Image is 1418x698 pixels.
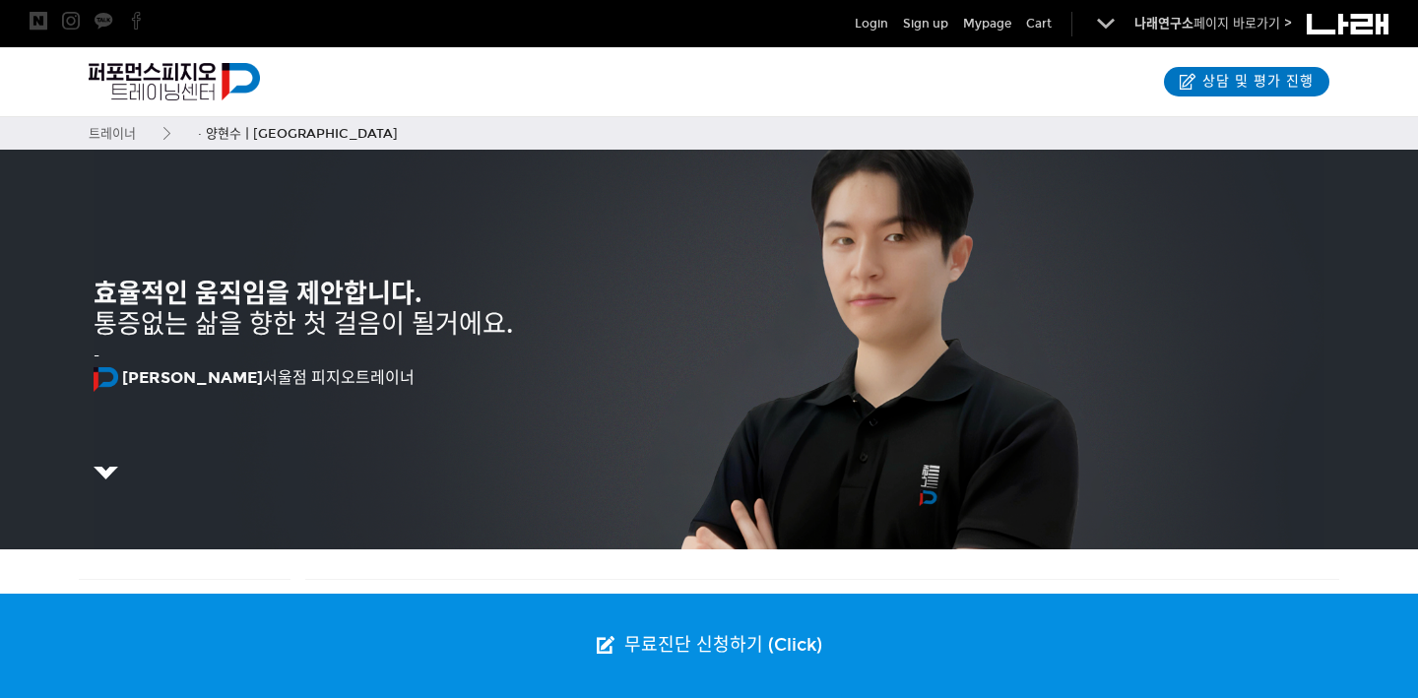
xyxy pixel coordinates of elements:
[963,14,1011,33] a: Mypage
[1134,16,1292,32] a: 나래연구소페이지 바로가기 >
[122,368,415,387] span: 서울점 피지오트레이너
[94,467,118,478] img: 5c68986d518ea.png
[94,309,513,340] span: 통증없는 삶을 향한 첫 걸음이 될거에요.
[89,126,136,142] span: 트레이너
[94,348,99,363] span: -
[1196,72,1314,92] span: 상담 및 평가 진행
[122,368,263,387] strong: [PERSON_NAME]
[198,126,398,142] span: · 양현수ㅣ[GEOGRAPHIC_DATA]
[577,594,842,698] a: 무료진단 신청하기 (Click)
[94,278,421,309] strong: 효율적인 움직임을 제안합니다.
[1134,16,1193,32] strong: 나래연구소
[903,14,948,33] a: Sign up
[173,123,398,145] a: · 양현수ㅣ[GEOGRAPHIC_DATA]
[855,14,888,33] a: Login
[1164,67,1329,96] a: 상담 및 평가 진행
[89,123,136,145] a: 트레이너
[94,367,118,392] img: 퍼포먼스피지오 심볼 로고
[1026,14,1052,33] a: Cart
